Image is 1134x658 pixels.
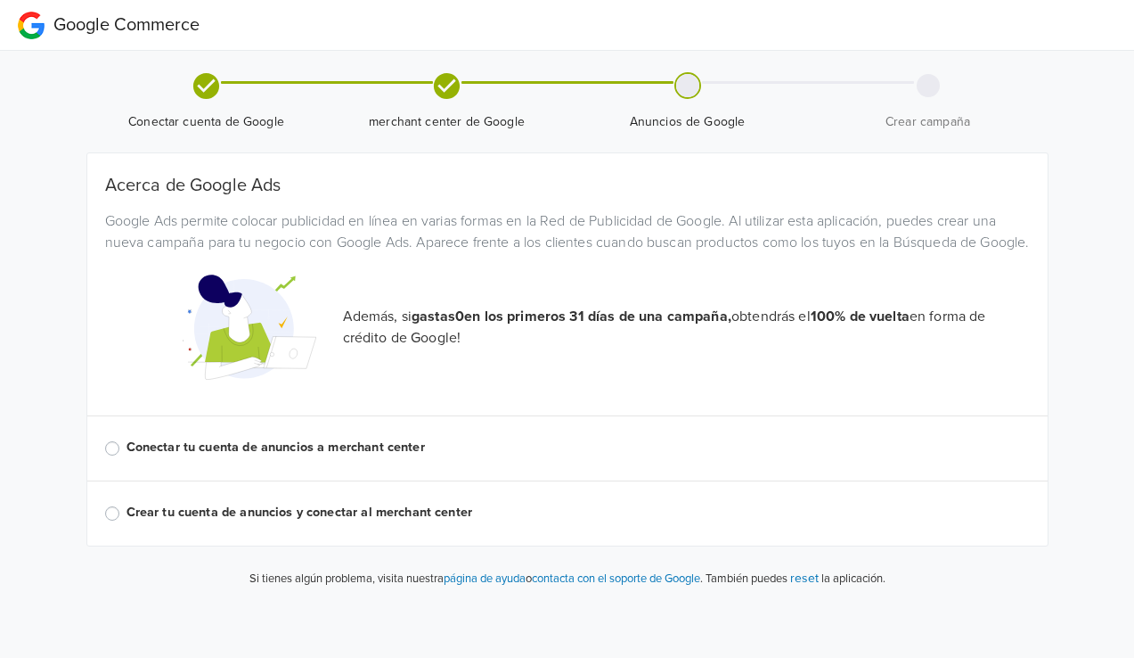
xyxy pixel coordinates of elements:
[444,572,526,586] a: página de ayuda
[815,113,1041,131] span: Crear campaña
[249,571,703,588] p: Si tienes algún problema, visita nuestra o .
[790,568,819,588] button: reset
[811,308,910,325] strong: 100% de vuelta
[703,568,885,588] p: También puedes la aplicación.
[412,308,731,325] strong: gastas 0 en los primeros 31 días de una campaña,
[53,14,200,36] span: Google Commerce
[575,113,801,131] span: Anuncios de Google
[183,260,316,394] img: Google Promotional Codes
[126,438,1030,457] label: Conectar tu cuenta de anuncios a merchant center
[94,113,320,131] span: Conectar cuenta de Google
[343,306,1030,349] p: Además, si obtendrás el en forma de crédito de Google!
[126,503,1030,522] label: Crear tu cuenta de anuncios y conectar al merchant center
[334,113,560,131] span: merchant center de Google
[532,572,700,586] a: contacta con el soporte de Google
[105,175,1030,196] h5: Acerca de Google Ads
[92,210,1043,253] div: Google Ads permite colocar publicidad en línea en varias formas en la Red de Publicidad de Google...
